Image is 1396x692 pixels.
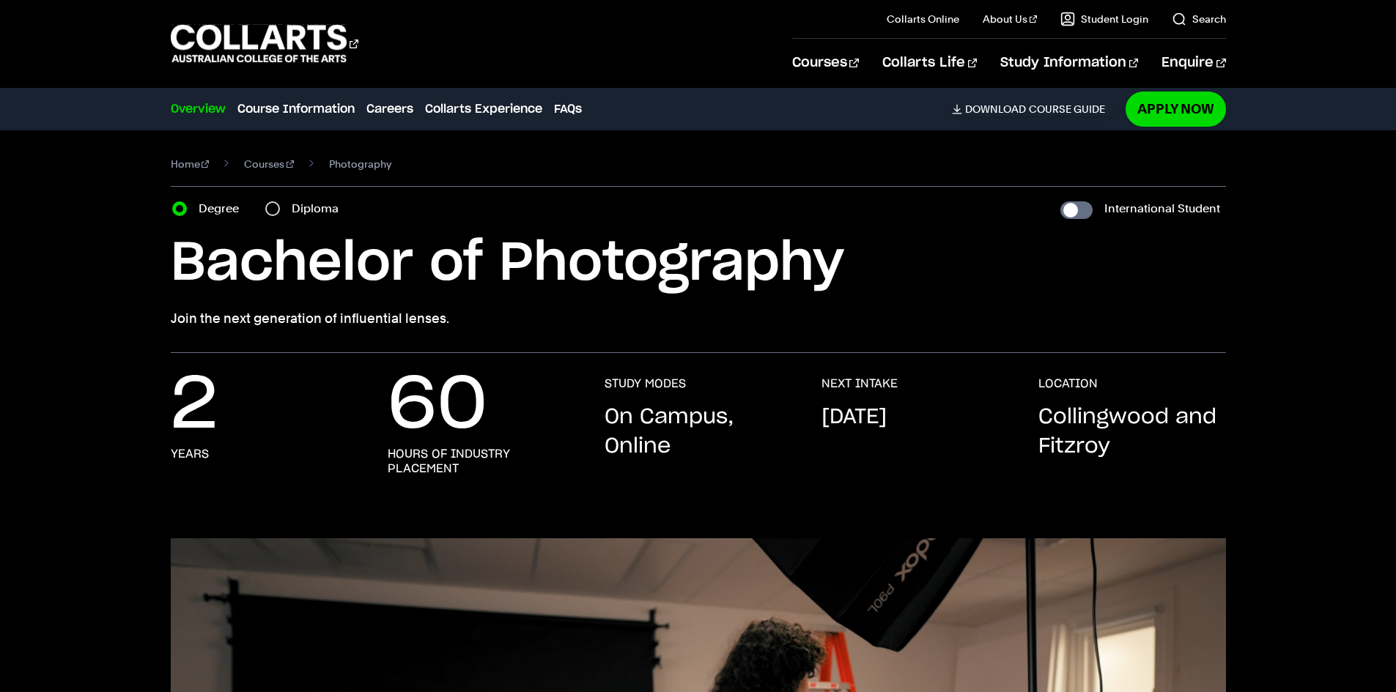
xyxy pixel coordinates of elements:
a: Student Login [1060,12,1148,26]
p: [DATE] [821,403,887,432]
label: Degree [199,198,248,219]
a: Collarts Experience [425,100,542,118]
a: Courses [792,39,859,87]
a: Overview [171,100,226,118]
h1: Bachelor of Photography [171,231,1226,297]
a: Collarts Online [887,12,959,26]
span: Photography [329,154,391,174]
p: 60 [388,376,487,435]
div: Go to homepage [171,23,358,64]
h3: hours of industry placement [388,447,575,476]
a: FAQs [554,100,582,118]
a: Apply Now [1126,92,1226,126]
h3: years [171,447,209,461]
p: On Campus, Online [605,403,792,461]
p: Join the next generation of influential lenses. [171,308,1226,329]
a: Search [1172,12,1226,26]
a: Careers [366,100,413,118]
a: Courses [244,154,294,174]
p: 2 [171,376,218,435]
span: Download [965,103,1026,116]
label: International Student [1104,198,1220,219]
h3: LOCATION [1038,376,1098,391]
a: Study Information [1000,39,1138,87]
h3: STUDY MODES [605,376,686,391]
a: Collarts Life [882,39,977,87]
h3: NEXT INTAKE [821,376,898,391]
a: Home [171,154,210,174]
a: DownloadCourse Guide [952,103,1117,116]
p: Collingwood and Fitzroy [1038,403,1226,461]
a: Enquire [1162,39,1225,87]
a: About Us [983,12,1037,26]
label: Diploma [292,198,347,219]
a: Course Information [237,100,355,118]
